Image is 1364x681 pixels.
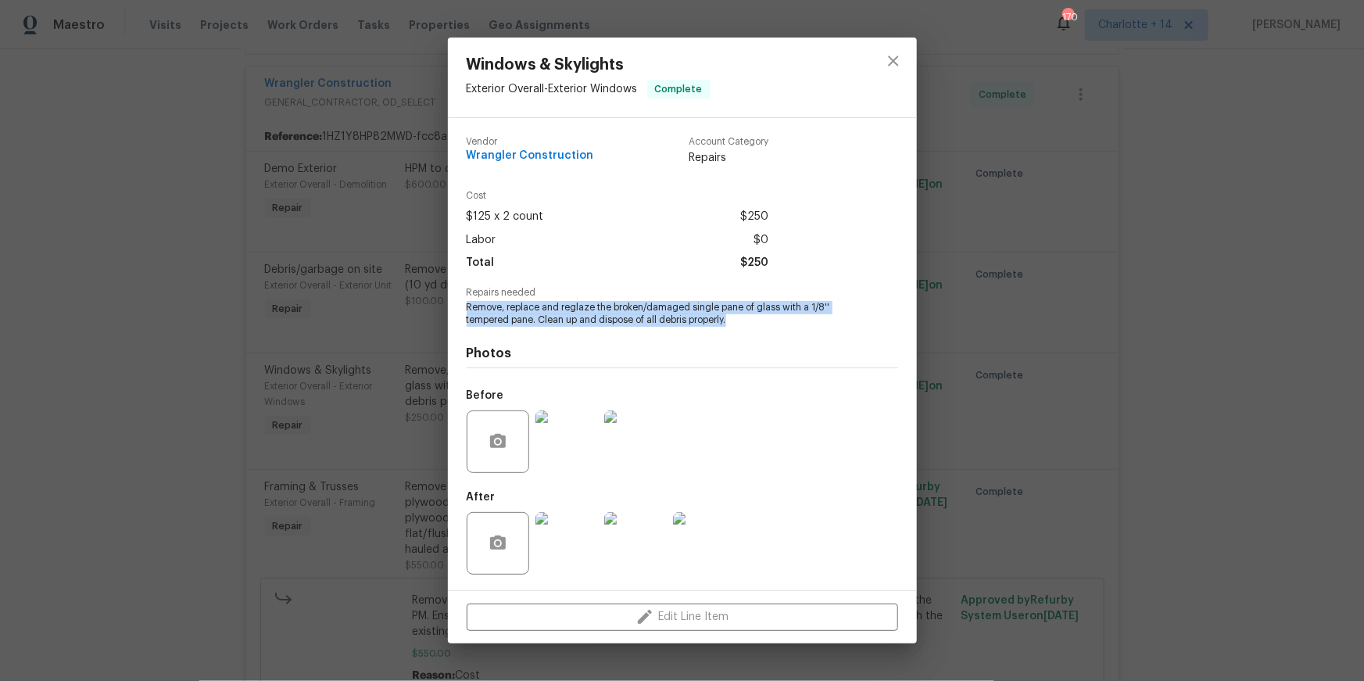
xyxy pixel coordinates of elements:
[689,150,768,166] span: Repairs
[467,56,711,73] span: Windows & Skylights
[467,301,855,328] span: Remove, replace and reglaze the broken/damaged single pane of glass with a 1/8'' tempered pane. C...
[467,229,496,252] span: Labor
[740,252,768,274] span: $250
[467,252,495,274] span: Total
[467,390,504,401] h5: Before
[875,42,912,80] button: close
[649,81,709,97] span: Complete
[467,150,594,162] span: Wrangler Construction
[467,191,768,201] span: Cost
[467,137,594,147] span: Vendor
[689,137,768,147] span: Account Category
[467,206,544,228] span: $125 x 2 count
[467,492,496,503] h5: After
[754,229,768,252] span: $0
[467,346,898,361] h4: Photos
[1062,9,1073,25] div: 170
[467,288,898,298] span: Repairs needed
[467,84,638,95] span: Exterior Overall - Exterior Windows
[740,206,768,228] span: $250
